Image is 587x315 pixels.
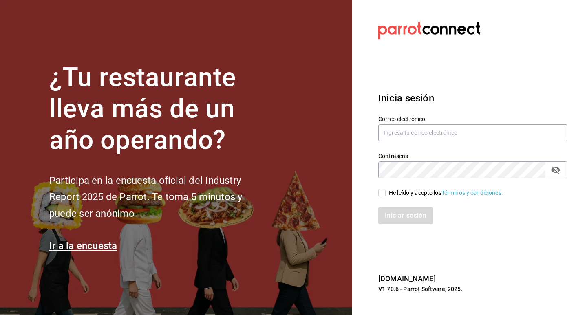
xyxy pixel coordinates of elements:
[49,240,117,251] a: Ir a la encuesta
[378,91,567,106] h3: Inicia sesión
[441,189,503,196] a: Términos y condiciones.
[378,116,567,122] label: Correo electrónico
[49,62,269,156] h1: ¿Tu restaurante lleva más de un año operando?
[549,163,563,177] button: passwordField
[378,153,567,159] label: Contraseña
[378,274,436,283] a: [DOMAIN_NAME]
[49,172,269,222] h2: Participa en la encuesta oficial del Industry Report 2025 de Parrot. Te toma 5 minutos y puede se...
[378,285,567,293] p: V1.70.6 - Parrot Software, 2025.
[378,124,567,141] input: Ingresa tu correo electrónico
[389,189,503,197] div: He leído y acepto los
